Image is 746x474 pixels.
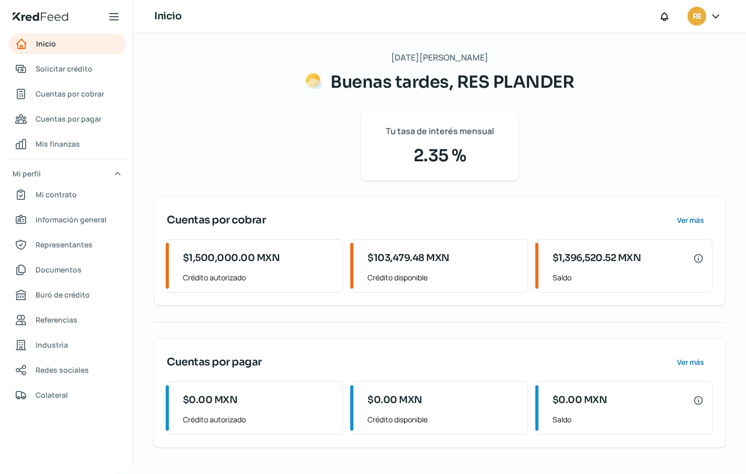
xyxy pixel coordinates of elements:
[8,360,126,381] a: Redes sociales
[368,393,422,407] span: $0.00 MXN
[154,9,181,24] h1: Inicio
[8,285,126,305] a: Buró de crédito
[183,251,280,265] span: $1,500,000.00 MXN
[183,271,334,284] span: Crédito autorizado
[668,210,713,231] button: Ver más
[36,338,68,351] span: Industria
[167,354,262,370] span: Cuentas por pagar
[553,413,704,426] span: Saldo
[36,263,82,276] span: Documentos
[8,209,126,230] a: Información general
[167,212,266,228] span: Cuentas por cobrar
[386,124,494,139] span: Tu tasa de interés mensual
[330,72,574,92] span: Buenas tardes, RES PLANDER
[8,310,126,330] a: Referencias
[368,251,450,265] span: $103,479.48 MXN
[374,143,506,168] span: 2.35 %
[36,112,101,125] span: Cuentas por pagar
[8,385,126,406] a: Colateral
[8,134,126,155] a: Mis finanzas
[8,109,126,129] a: Cuentas por pagar
[8,234,126,255] a: Representantes
[36,137,80,150] span: Mis finanzas
[8,335,126,355] a: Industria
[8,33,126,54] a: Inicio
[677,217,704,224] span: Ver más
[36,313,77,326] span: Referencias
[553,271,704,284] span: Saldo
[553,251,641,265] span: $1,396,520.52 MXN
[668,352,713,373] button: Ver más
[368,271,519,284] span: Crédito disponible
[553,393,607,407] span: $0.00 MXN
[36,62,93,75] span: Solicitar crédito
[36,213,107,226] span: Información general
[36,288,90,301] span: Buró de crédito
[183,393,238,407] span: $0.00 MXN
[368,413,519,426] span: Crédito disponible
[391,50,488,65] span: [DATE][PERSON_NAME]
[305,73,322,89] img: Saludos
[36,37,56,50] span: Inicio
[8,184,126,205] a: Mi contrato
[36,388,68,401] span: Colateral
[693,10,701,23] span: RE
[8,259,126,280] a: Documentos
[36,238,93,251] span: Representantes
[677,359,704,366] span: Ver más
[36,188,77,201] span: Mi contrato
[183,413,334,426] span: Crédito autorizado
[36,87,104,100] span: Cuentas por cobrar
[8,58,126,79] a: Solicitar crédito
[36,363,89,376] span: Redes sociales
[8,84,126,104] a: Cuentas por cobrar
[13,167,41,180] span: Mi perfil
